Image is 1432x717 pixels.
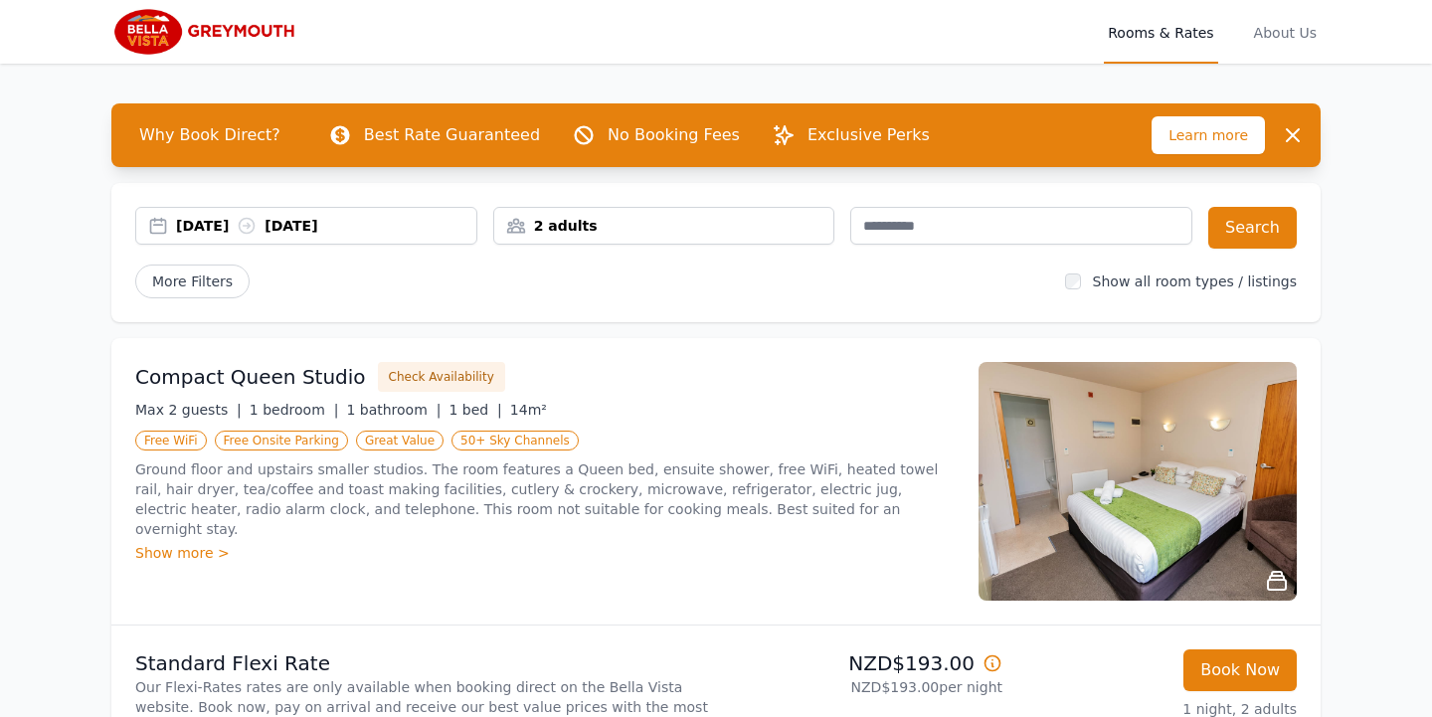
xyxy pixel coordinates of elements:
span: Max 2 guests | [135,402,242,418]
div: 2 adults [494,216,834,236]
span: Free WiFi [135,431,207,450]
button: Book Now [1183,649,1297,691]
span: Great Value [356,431,444,450]
span: Why Book Direct? [123,115,296,155]
button: Search [1208,207,1297,249]
div: [DATE] [DATE] [176,216,476,236]
p: Best Rate Guaranteed [364,123,540,147]
img: Bella Vista Greymouth [111,8,303,56]
button: Check Availability [378,362,505,392]
label: Show all room types / listings [1093,273,1297,289]
span: 50+ Sky Channels [451,431,579,450]
span: 1 bed | [448,402,501,418]
p: Ground floor and upstairs smaller studios. The room features a Queen bed, ensuite shower, free Wi... [135,459,955,539]
p: NZD$193.00 per night [724,677,1002,697]
h3: Compact Queen Studio [135,363,366,391]
span: Learn more [1152,116,1265,154]
p: Exclusive Perks [807,123,930,147]
p: NZD$193.00 [724,649,1002,677]
p: No Booking Fees [608,123,740,147]
span: More Filters [135,265,250,298]
p: Standard Flexi Rate [135,649,708,677]
span: Free Onsite Parking [215,431,348,450]
div: Show more > [135,543,955,563]
span: 14m² [510,402,547,418]
span: 1 bedroom | [250,402,339,418]
span: 1 bathroom | [346,402,441,418]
